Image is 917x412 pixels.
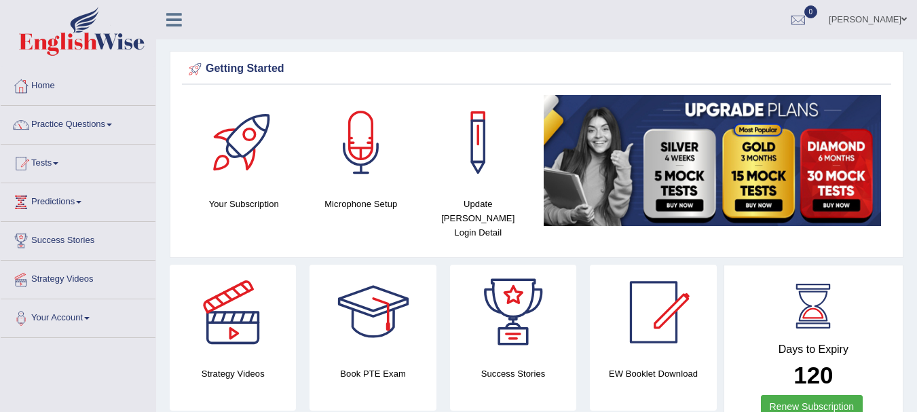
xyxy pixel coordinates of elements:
[590,367,716,381] h4: EW Booklet Download
[310,367,436,381] h4: Book PTE Exam
[450,367,576,381] h4: Success Stories
[1,106,155,140] a: Practice Questions
[804,5,818,18] span: 0
[192,197,296,211] h4: Your Subscription
[426,197,530,240] h4: Update [PERSON_NAME] Login Detail
[1,183,155,217] a: Predictions
[739,343,888,356] h4: Days to Expiry
[1,145,155,179] a: Tests
[793,362,833,388] b: 120
[1,67,155,101] a: Home
[1,261,155,295] a: Strategy Videos
[310,197,413,211] h4: Microphone Setup
[1,222,155,256] a: Success Stories
[544,95,882,226] img: small5.jpg
[170,367,296,381] h4: Strategy Videos
[185,59,888,79] div: Getting Started
[1,299,155,333] a: Your Account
